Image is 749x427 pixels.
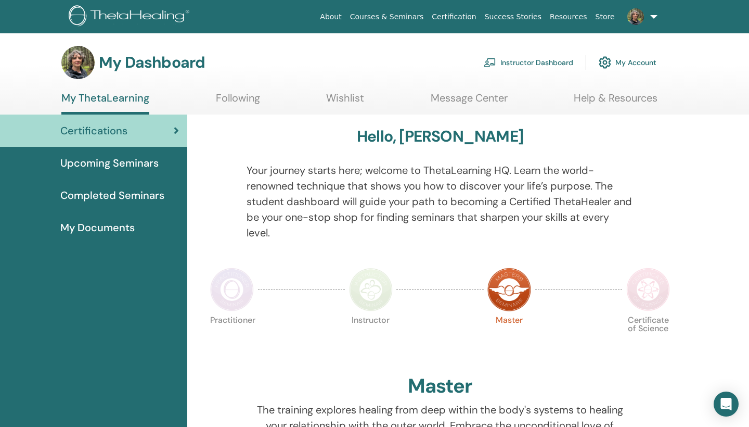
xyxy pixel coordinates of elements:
[349,268,393,311] img: Instructor
[61,92,149,115] a: My ThetaLearning
[487,268,531,311] img: Master
[60,187,164,203] span: Completed Seminars
[627,8,644,25] img: default.jpg
[357,127,523,146] h3: Hello, [PERSON_NAME]
[574,92,657,112] a: Help & Resources
[714,392,739,417] div: Open Intercom Messenger
[247,162,634,241] p: Your journey starts here; welcome to ThetaLearning HQ. Learn the world-renowned technique that sh...
[481,7,546,27] a: Success Stories
[591,7,619,27] a: Store
[60,220,135,235] span: My Documents
[349,316,393,360] p: Instructor
[60,123,127,139] span: Certifications
[316,7,345,27] a: About
[626,316,670,360] p: Certificate of Science
[487,316,531,360] p: Master
[428,7,480,27] a: Certification
[599,51,656,74] a: My Account
[216,92,260,112] a: Following
[626,268,670,311] img: Certificate of Science
[484,51,573,74] a: Instructor Dashboard
[484,58,496,67] img: chalkboard-teacher.svg
[431,92,508,112] a: Message Center
[326,92,364,112] a: Wishlist
[599,54,611,71] img: cog.svg
[546,7,591,27] a: Resources
[210,316,254,360] p: Practitioner
[408,374,472,398] h2: Master
[99,53,205,72] h3: My Dashboard
[60,155,159,171] span: Upcoming Seminars
[210,268,254,311] img: Practitioner
[346,7,428,27] a: Courses & Seminars
[69,5,193,29] img: logo.png
[61,46,95,79] img: default.jpg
